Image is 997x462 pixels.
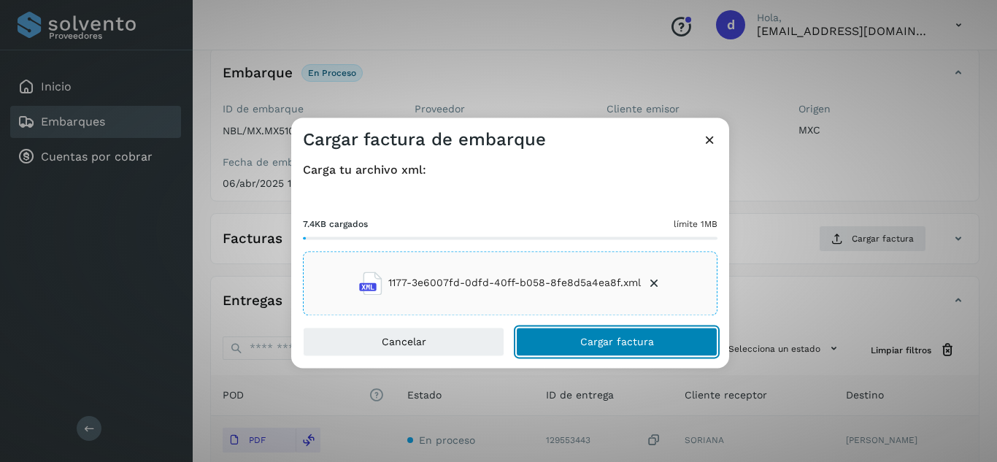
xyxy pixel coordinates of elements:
[516,327,717,356] button: Cargar factura
[303,129,546,150] h3: Cargar factura de embarque
[674,217,717,231] span: límite 1MB
[303,217,368,231] span: 7.4KB cargados
[382,336,426,347] span: Cancelar
[303,163,717,177] h4: Carga tu archivo xml:
[388,276,641,291] span: 1177-3e6007fd-0dfd-40ff-b058-8fe8d5a4ea8f.xml
[580,336,654,347] span: Cargar factura
[303,327,504,356] button: Cancelar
